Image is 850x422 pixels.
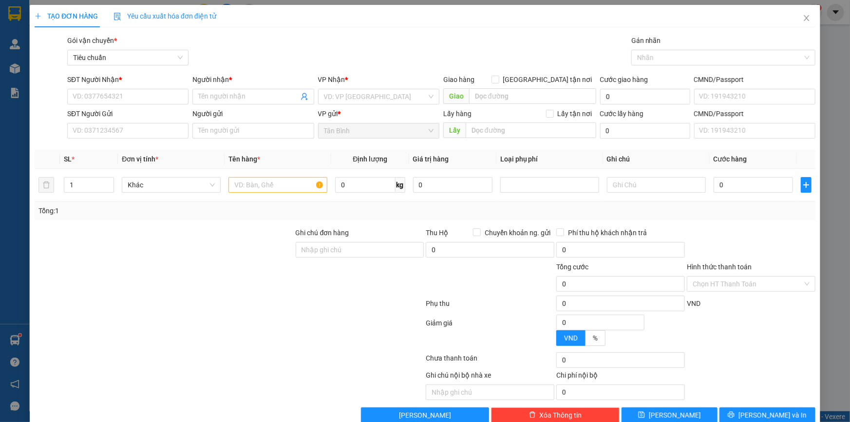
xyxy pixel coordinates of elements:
div: VP gửi [318,108,439,119]
input: Ghi chú đơn hàng [296,242,424,258]
span: VND [687,300,700,307]
span: VP Nhận: Hai Bà Trưng [74,36,124,41]
span: Tiêu chuẩn [73,50,183,65]
span: Yêu cầu xuất hóa đơn điện tử [113,12,216,20]
span: Lấy hàng [443,110,472,118]
span: Tân Bình [324,123,434,138]
input: Dọc đường [469,88,596,104]
span: Giao [443,88,469,104]
span: Gói vận chuyển [67,37,117,44]
span: [PERSON_NAME] [399,410,451,421]
div: SĐT Người Nhận [67,74,189,85]
span: VND [564,334,578,342]
span: VP Nhận [318,76,345,83]
span: Tổng cước [556,263,588,271]
div: Ghi chú nội bộ nhà xe [426,370,554,384]
span: Cước hàng [714,155,747,163]
span: ĐT: 0935371718 [74,52,108,57]
div: Giảm giá [425,318,556,350]
span: printer [728,411,735,419]
span: Lấy tận nơi [554,108,596,119]
input: Dọc đường [466,122,596,138]
span: VP Gửi: [GEOGRAPHIC_DATA] [4,36,70,41]
div: CMND/Passport [694,74,815,85]
span: TẠO ĐƠN HÀNG [35,12,98,20]
span: ĐC: [STREET_ADDRESS] BMT [74,44,140,49]
span: [GEOGRAPHIC_DATA] tận nơi [499,74,596,85]
span: Thu Hộ [426,229,448,237]
img: logo [4,6,28,31]
span: delete [529,411,536,419]
input: Cước giao hàng [600,89,690,104]
span: Tên hàng [228,155,260,163]
span: Xóa Thông tin [540,410,582,421]
th: Loại phụ phí [496,150,603,169]
label: Cước giao hàng [600,76,648,83]
th: Ghi chú [603,150,710,169]
span: Định lượng [353,155,387,163]
span: user-add [301,93,308,100]
span: CTY TNHH DLVT TIẾN OANH [36,5,136,15]
span: Lấy [443,122,466,138]
span: ĐC: 266 Đồng Đen, P10, Q TB [4,44,68,49]
input: Ghi Chú [607,177,706,193]
span: close [803,14,811,22]
input: VD: Bàn, Ghế [228,177,327,193]
div: Người nhận [192,74,314,85]
div: Tổng: 1 [38,205,328,216]
strong: 1900 633 614 [65,24,107,31]
span: Phí thu hộ khách nhận trả [564,227,651,238]
button: plus [801,177,812,193]
div: Chưa thanh toán [425,353,556,370]
span: [PERSON_NAME] và In [739,410,807,421]
input: Nhập ghi chú [426,384,554,400]
span: Giá trị hàng [413,155,449,163]
span: ĐT:0935 882 082 [4,52,39,57]
span: [PERSON_NAME] [649,410,701,421]
span: save [638,411,645,419]
label: Gán nhãn [631,37,661,44]
div: SĐT Người Gửi [67,108,189,119]
span: kg [396,177,405,193]
span: plus [801,181,811,189]
input: Cước lấy hàng [600,123,690,139]
span: Giao hàng [443,76,474,83]
input: 0 [413,177,492,193]
span: Đơn vị tính [122,155,158,163]
button: Close [793,5,820,32]
span: ---------------------------------------------- [21,60,125,68]
label: Cước lấy hàng [600,110,644,118]
strong: NHẬN HÀNG NHANH - GIAO TỐC HÀNH [38,16,135,22]
div: Chi phí nội bộ [556,370,685,384]
span: SL [64,155,72,163]
span: Khác [128,178,215,192]
span: % [593,334,598,342]
img: icon [113,13,121,20]
div: CMND/Passport [694,108,815,119]
div: Phụ thu [425,298,556,315]
div: Người gửi [192,108,314,119]
button: delete [38,177,54,193]
span: Chuyển khoản ng. gửi [481,227,554,238]
span: GỬI KHÁCH HÀNG [44,70,102,77]
span: plus [35,13,41,20]
label: Ghi chú đơn hàng [296,229,349,237]
label: Hình thức thanh toán [687,263,752,271]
